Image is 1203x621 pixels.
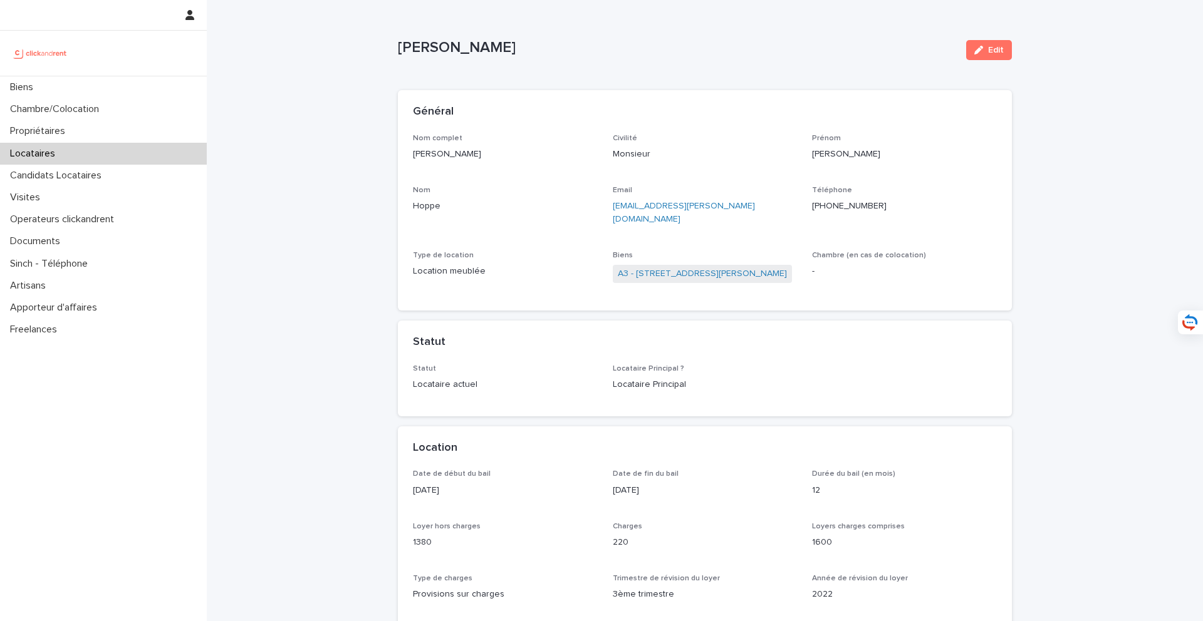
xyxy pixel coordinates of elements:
[5,170,112,182] p: Candidats Locataires
[812,484,997,497] p: 12
[812,202,887,210] ringoverc2c-number-84e06f14122c: [PHONE_NUMBER]
[413,588,598,601] p: Provisions sur charges
[812,470,895,478] span: Durée du bail (en mois)
[5,192,50,203] p: Visites
[613,378,798,391] p: Locataire Principal
[966,40,1012,60] button: Edit
[5,148,65,160] p: Locataires
[5,258,98,270] p: Sinch - Téléphone
[5,103,109,115] p: Chambre/Colocation
[413,105,454,119] h2: Général
[812,523,905,530] span: Loyers charges comprises
[413,265,598,278] p: Location meublée
[613,148,798,161] p: Monsieur
[812,135,841,142] span: Prénom
[413,187,430,194] span: Nom
[5,81,43,93] p: Biens
[413,148,598,161] p: [PERSON_NAME]
[413,252,474,259] span: Type de location
[613,484,798,497] p: [DATE]
[413,523,481,530] span: Loyer hors charges
[613,575,720,582] span: Trimestre de révision du loyer
[613,470,679,478] span: Date de fin du bail
[613,365,684,372] span: Locataire Principal ?
[812,148,997,161] p: [PERSON_NAME]
[413,200,598,213] p: Hoppe
[413,378,598,391] p: Locataire actuel
[613,252,633,259] span: Biens
[413,135,462,142] span: Nom complet
[413,365,436,372] span: Statut
[812,187,852,194] span: Téléphone
[988,46,1004,54] span: Edit
[613,202,755,223] a: [EMAIL_ADDRESS][PERSON_NAME][DOMAIN_NAME]
[613,187,632,194] span: Email
[812,202,887,210] ringoverc2c-84e06f14122c: Call with Ringover
[10,41,71,66] img: UCB0brd3T0yccxBKYDjQ
[5,302,107,314] p: Apporteur d'affaires
[5,235,70,247] p: Documents
[413,470,491,478] span: Date de début du bail
[413,536,598,549] p: 1380
[5,125,75,137] p: Propriétaires
[613,523,642,530] span: Charges
[5,213,124,225] p: Operateurs clickandrent
[5,280,56,292] p: Artisans
[812,575,908,582] span: Année de révision du loyer
[812,265,997,278] p: -
[413,575,472,582] span: Type de charges
[413,484,598,497] p: [DATE]
[613,135,637,142] span: Civilité
[613,536,798,549] p: 220
[618,267,787,280] a: A3 - [STREET_ADDRESS][PERSON_NAME]
[812,588,997,601] p: 2022
[413,441,457,455] h2: Location
[413,336,445,349] h2: Statut
[398,39,956,57] p: [PERSON_NAME]
[812,252,926,259] span: Chambre (en cas de colocation)
[812,536,997,549] p: 1600
[5,324,67,336] p: Freelances
[613,588,798,601] p: 3ème trimestre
